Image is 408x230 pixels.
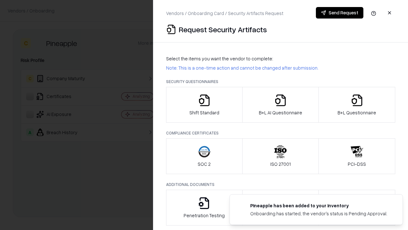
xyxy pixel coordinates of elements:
button: ISO 27001 [242,138,319,174]
p: Select the items you want the vendor to complete: [166,55,395,62]
p: PCI-DSS [348,161,366,167]
p: Additional Documents [166,182,395,187]
div: Pineapple has been added to your inventory [250,202,387,209]
p: ISO 27001 [270,161,291,167]
button: Data Processing Agreement [318,190,395,226]
button: Privacy Policy [242,190,319,226]
button: B+L AI Questionnaire [242,87,319,123]
button: PCI-DSS [318,138,395,174]
img: pineappleenergy.com [237,202,245,210]
button: B+L Questionnaire [318,87,395,123]
p: Penetration Testing [184,212,225,219]
p: Security Questionnaires [166,79,395,84]
div: Onboarding has started, the vendor's status is Pending Approval. [250,210,387,217]
p: Vendors / Onboarding Card / Security Artifacts Request [166,10,283,17]
button: Penetration Testing [166,190,243,226]
p: B+L Questionnaire [338,109,376,116]
p: Compliance Certificates [166,130,395,136]
p: Note: This is a one-time action and cannot be changed after submission. [166,65,395,71]
button: SOC 2 [166,138,243,174]
button: Shift Standard [166,87,243,123]
p: B+L AI Questionnaire [259,109,302,116]
p: SOC 2 [198,161,211,167]
p: Request Security Artifacts [179,24,267,34]
p: Shift Standard [189,109,219,116]
button: Send Request [316,7,363,19]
